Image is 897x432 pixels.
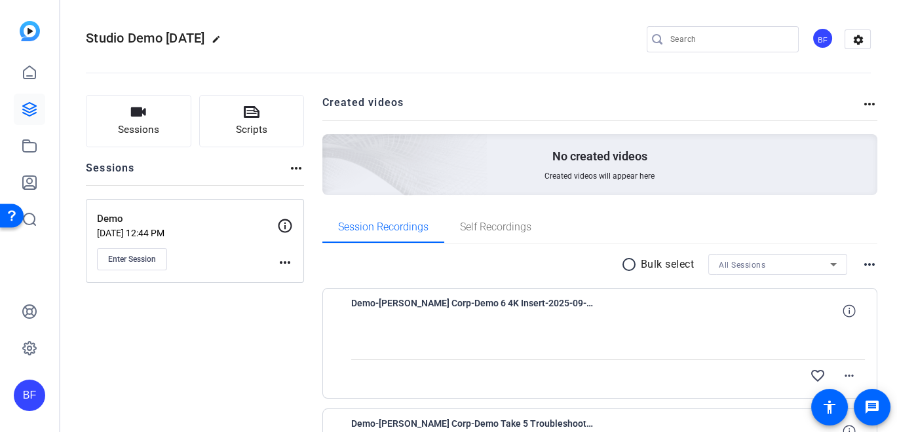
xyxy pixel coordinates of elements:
img: blue-gradient.svg [20,21,40,41]
span: All Sessions [719,261,765,270]
mat-icon: more_horiz [841,368,857,384]
mat-icon: more_horiz [288,160,304,176]
mat-icon: accessibility [822,399,837,415]
span: Self Recordings [460,222,531,232]
h2: Created videos [322,95,862,120]
span: Studio Demo [DATE] [86,30,205,46]
mat-icon: favorite_border [810,368,826,384]
button: Enter Session [97,248,167,270]
img: Creted videos background [176,5,488,289]
h2: Sessions [86,160,135,185]
div: BF [812,27,833,49]
span: Enter Session [108,254,156,264]
p: No created videos [552,149,647,164]
mat-icon: more_horiz [862,96,877,112]
input: Search [670,31,788,47]
mat-icon: settings [845,30,871,50]
mat-icon: message [864,399,880,415]
div: BF [14,380,45,411]
p: Bulk select [641,257,695,272]
span: Demo-[PERSON_NAME] Corp-Demo 6 4K Insert-2025-09-15-14-21-06-976-0 [351,295,594,327]
span: Created videos will appear here [544,171,655,181]
p: [DATE] 12:44 PM [97,228,277,238]
span: Session Recordings [338,222,429,232]
button: Sessions [86,95,191,147]
mat-icon: edit [212,35,227,50]
mat-icon: more_horiz [862,257,877,272]
ngx-avatar: Brian Forrest [812,27,835,50]
button: Scripts [199,95,305,147]
mat-icon: radio_button_unchecked [621,257,641,272]
span: Sessions [118,122,159,137]
p: Demo [97,211,277,226]
mat-icon: more_horiz [277,255,293,270]
span: Scripts [236,122,267,137]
